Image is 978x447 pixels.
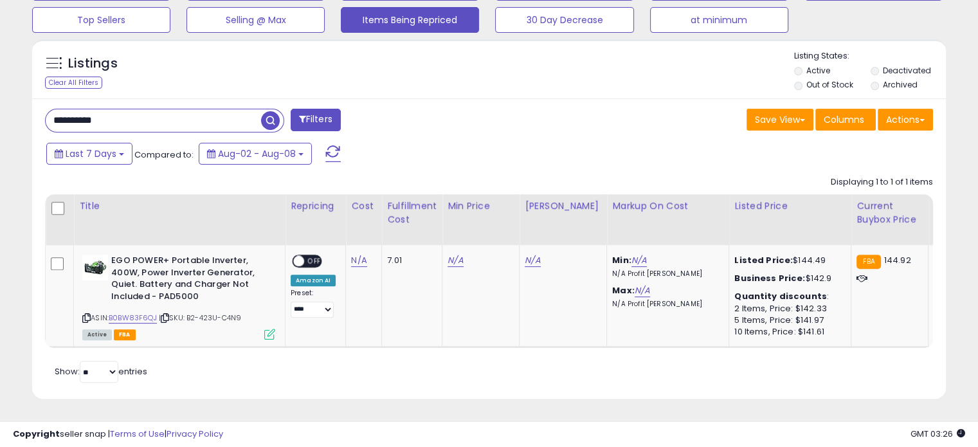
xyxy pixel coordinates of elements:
[525,254,540,267] a: N/A
[291,109,341,131] button: Filters
[806,79,853,90] label: Out of Stock
[650,7,788,33] button: at minimum
[607,194,729,245] th: The percentage added to the cost of goods (COGS) that forms the calculator for Min & Max prices.
[635,284,650,297] a: N/A
[134,149,194,161] span: Compared to:
[186,7,325,33] button: Selling @ Max
[218,147,296,160] span: Aug-02 - Aug-08
[304,256,325,267] span: OFF
[734,291,841,302] div: :
[114,329,136,340] span: FBA
[82,255,275,338] div: ASIN:
[794,50,946,62] p: Listing States:
[734,254,793,266] b: Listed Price:
[734,272,805,284] b: Business Price:
[525,199,601,213] div: [PERSON_NAME]
[612,269,719,278] p: N/A Profit [PERSON_NAME]
[882,79,917,90] label: Archived
[351,199,376,213] div: Cost
[55,365,147,378] span: Show: entries
[13,428,223,441] div: seller snap | |
[82,255,108,280] img: 41zhqURspTL._SL40_.jpg
[448,199,514,213] div: Min Price
[734,290,827,302] b: Quantity discounts
[291,275,336,286] div: Amazon AI
[878,109,933,131] button: Actions
[910,428,965,440] span: 2025-08-16 03:26 GMT
[612,254,631,266] b: Min:
[747,109,813,131] button: Save View
[815,109,876,131] button: Columns
[856,199,923,226] div: Current Buybox Price
[199,143,312,165] button: Aug-02 - Aug-08
[111,255,267,306] b: EGO POWER+ Portable Inverter, 400W, Power Inverter Generator, Quiet. Battery and Charger Not Incl...
[351,254,367,267] a: N/A
[734,255,841,266] div: $144.49
[109,313,157,324] a: B0BW83F6QJ
[631,254,647,267] a: N/A
[856,255,880,269] small: FBA
[612,284,635,296] b: Max:
[341,7,479,33] button: Items Being Repriced
[882,65,930,76] label: Deactivated
[806,65,830,76] label: Active
[167,428,223,440] a: Privacy Policy
[612,199,723,213] div: Markup on Cost
[32,7,170,33] button: Top Sellers
[79,199,280,213] div: Title
[448,254,463,267] a: N/A
[45,77,102,89] div: Clear All Filters
[734,273,841,284] div: $142.9
[13,428,60,440] strong: Copyright
[46,143,132,165] button: Last 7 Days
[387,199,437,226] div: Fulfillment Cost
[291,289,336,318] div: Preset:
[495,7,633,33] button: 30 Day Decrease
[734,303,841,315] div: 2 Items, Price: $142.33
[612,300,719,309] p: N/A Profit [PERSON_NAME]
[68,55,118,73] h5: Listings
[734,315,841,326] div: 5 Items, Price: $141.97
[66,147,116,160] span: Last 7 Days
[884,254,911,266] span: 144.92
[734,199,846,213] div: Listed Price
[734,326,841,338] div: 10 Items, Price: $141.61
[824,113,864,126] span: Columns
[387,255,432,266] div: 7.01
[82,329,112,340] span: All listings currently available for purchase on Amazon
[831,176,933,188] div: Displaying 1 to 1 of 1 items
[159,313,241,323] span: | SKU: B2-423U-C4N9
[291,199,340,213] div: Repricing
[110,428,165,440] a: Terms of Use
